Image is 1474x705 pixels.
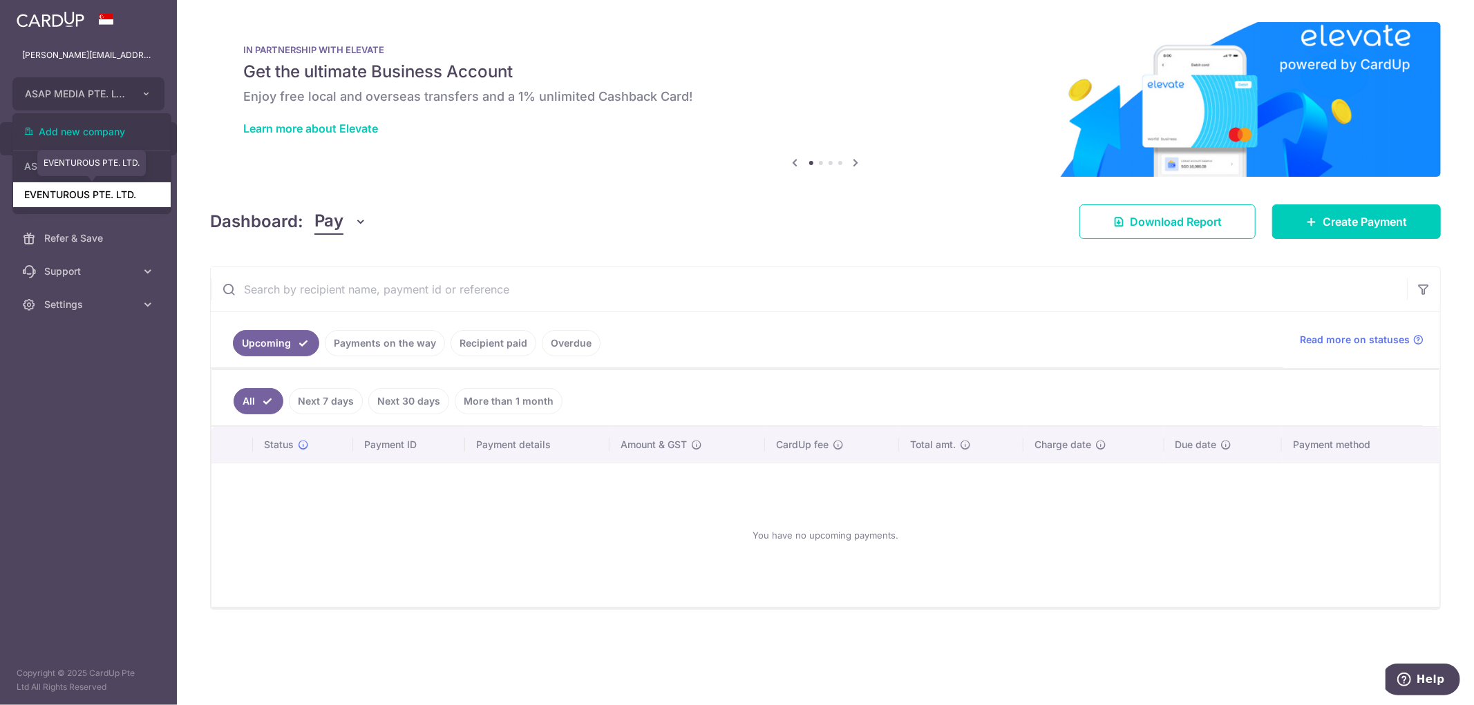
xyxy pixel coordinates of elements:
[12,77,164,110] button: ASAP MEDIA PTE. LTD.
[234,388,283,414] a: All
[1300,333,1410,347] span: Read more on statuses
[233,330,319,356] a: Upcoming
[1272,204,1441,239] a: Create Payment
[1130,213,1222,230] span: Download Report
[228,474,1423,596] div: You have no upcoming payments.
[1386,664,1460,698] iframe: Opens a widget where you can find more information
[17,11,84,28] img: CardUp
[465,427,610,463] th: Payment details
[621,438,687,452] span: Amount & GST
[243,44,1408,55] p: IN PARTNERSHIP WITH ELEVATE
[353,427,465,463] th: Payment ID
[25,87,127,101] span: ASAP MEDIA PTE. LTD.
[243,88,1408,105] h6: Enjoy free local and overseas transfers and a 1% unlimited Cashback Card!
[37,150,146,176] div: EVENTUROUS PTE. LTD.
[451,330,536,356] a: Recipient paid
[325,330,445,356] a: Payments on the way
[455,388,563,414] a: More than 1 month
[13,182,171,207] a: EVENTUROUS PTE. LTD.
[1300,333,1424,347] a: Read more on statuses
[910,438,956,452] span: Total amt.
[211,267,1407,311] input: Search by recipient name, payment id or reference
[776,438,829,452] span: CardUp fee
[243,122,378,135] a: Learn more about Elevate
[13,154,171,179] a: ASAP MEDIA PTE. LTD.
[1079,204,1256,239] a: Download Report
[314,209,343,235] span: Pay
[542,330,601,356] a: Overdue
[12,113,171,214] ul: ASAP MEDIA PTE. LTD.
[44,298,135,311] span: Settings
[22,48,155,62] p: [PERSON_NAME][EMAIL_ADDRESS][DOMAIN_NAME]
[314,209,368,235] button: Pay
[44,264,135,278] span: Support
[210,209,303,234] h4: Dashboard:
[243,61,1408,83] h5: Get the ultimate Business Account
[210,22,1441,177] img: Renovation banner
[1034,438,1091,452] span: Charge date
[289,388,363,414] a: Next 7 days
[264,438,294,452] span: Status
[1282,427,1439,463] th: Payment method
[1323,213,1407,230] span: Create Payment
[1175,438,1217,452] span: Due date
[44,231,135,245] span: Refer & Save
[368,388,449,414] a: Next 30 days
[13,119,171,144] a: Add new company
